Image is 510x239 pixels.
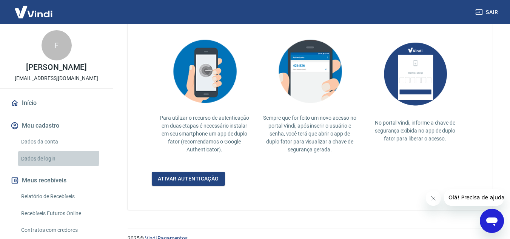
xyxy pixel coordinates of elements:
p: Para utilizar o recurso de autenticação em duas etapas é necessário instalar em seu smartphone um... [158,114,251,154]
span: Olá! Precisa de ajuda? [5,5,63,11]
button: Meus recebíveis [9,172,104,189]
div: F [42,30,72,60]
img: explication-mfa3.c449ef126faf1c3e3bb9.png [272,35,348,108]
a: Recebíveis Futuros Online [18,206,104,221]
a: Início [9,95,104,111]
p: [EMAIL_ADDRESS][DOMAIN_NAME] [15,74,98,82]
img: AUbNX1O5CQAAAABJRU5ErkJggg== [377,35,453,113]
button: Sair [474,5,501,19]
button: Meu cadastro [9,117,104,134]
a: Ativar autenticação [152,172,225,186]
img: Vindi [9,0,58,23]
p: [PERSON_NAME] [26,63,86,71]
a: Contratos com credores [18,222,104,238]
a: Dados de login [18,151,104,167]
img: explication-mfa2.908d58f25590a47144d3.png [167,35,242,108]
a: Relatório de Recebíveis [18,189,104,204]
iframe: Mensagem da empresa [444,189,504,206]
iframe: Botão para abrir a janela de mensagens [480,209,504,233]
p: Sempre que for feito um novo acesso no portal Vindi, após inserir o usuário e senha, você terá qu... [263,114,356,154]
p: No portal Vindi, informe a chave de segurança exibida no app de duplo fator para liberar o acesso. [368,119,462,143]
iframe: Fechar mensagem [426,191,441,206]
a: Dados da conta [18,134,104,150]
